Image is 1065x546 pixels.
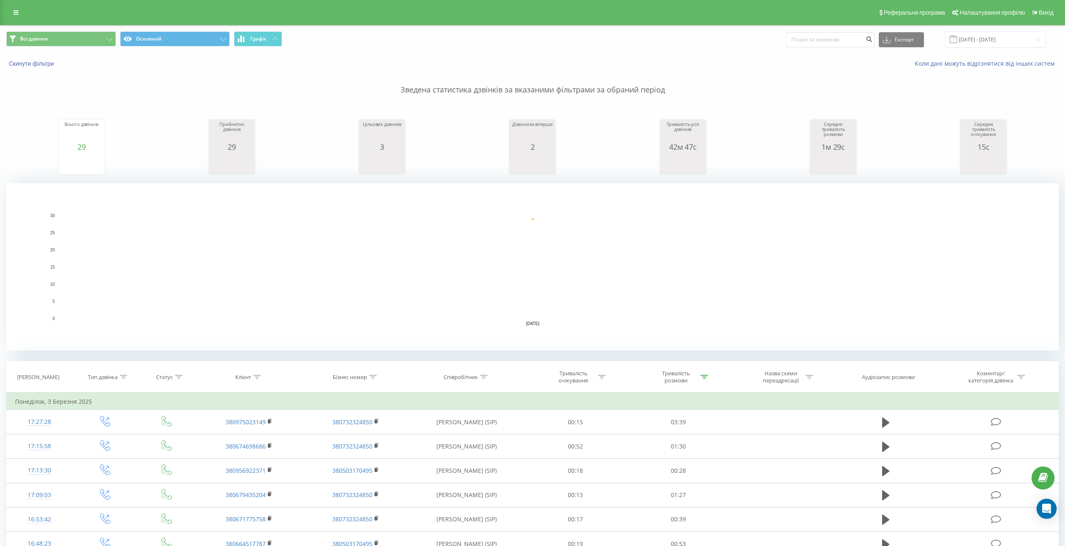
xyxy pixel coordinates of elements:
[627,434,729,459] td: 01:30
[226,491,266,499] a: 380679435204
[511,122,553,143] div: Дзвонили вперше
[962,151,1004,176] svg: A chart.
[15,414,64,430] div: 17:27:28
[61,143,103,151] div: 29
[962,143,1004,151] div: 15с
[662,151,704,176] svg: A chart.
[332,442,372,450] a: 380732324850
[332,491,372,499] a: 380732324850
[879,32,924,47] button: Експорт
[211,122,253,143] div: Прийнятих дзвінків
[962,122,1004,143] div: Середня тривалість очікування
[759,370,803,384] div: Назва схеми переадресації
[50,282,55,287] text: 10
[15,462,64,479] div: 17:13:30
[6,31,116,46] button: Всі дзвінки
[226,418,266,426] a: 380975023149
[7,393,1059,410] td: Понеділок, 3 Березня 2025
[409,507,524,531] td: [PERSON_NAME] (SIP)
[409,434,524,459] td: [PERSON_NAME] (SIP)
[332,418,372,426] a: 380732324850
[915,59,1059,67] a: Коли дані можуть відрізнятися вiд інших систем
[524,459,627,483] td: 00:18
[627,459,729,483] td: 00:28
[234,31,282,46] button: Графік
[61,151,103,176] svg: A chart.
[526,321,539,326] text: [DATE]
[627,507,729,531] td: 00:39
[50,231,55,235] text: 25
[627,483,729,507] td: 01:27
[15,511,64,528] div: 16:53:42
[332,467,372,474] a: 380503170495
[654,370,698,384] div: Тривалість розмови
[409,459,524,483] td: [PERSON_NAME] (SIP)
[786,32,875,47] input: Пошук за номером
[960,9,1025,16] span: Налаштування профілю
[1037,499,1057,519] div: Open Intercom Messenger
[6,183,1059,351] svg: A chart.
[524,410,627,434] td: 00:15
[662,122,704,143] div: Тривалість усіх дзвінків
[966,370,1015,384] div: Коментар/категорія дзвінка
[88,374,118,381] div: Тип дзвінка
[226,515,266,523] a: 380671775758
[511,143,553,151] div: 2
[20,36,48,42] span: Всі дзвінки
[211,151,253,176] svg: A chart.
[120,31,230,46] button: Основний
[361,122,403,143] div: Цільових дзвінків
[226,442,266,450] a: 380674698686
[524,483,627,507] td: 00:13
[409,410,524,434] td: [PERSON_NAME] (SIP)
[812,151,854,176] svg: A chart.
[332,515,372,523] a: 380732324850
[61,122,103,143] div: Всього дзвінків
[17,374,59,381] div: [PERSON_NAME]
[211,143,253,151] div: 29
[511,151,553,176] svg: A chart.
[333,374,367,381] div: Бізнес номер
[6,68,1059,95] p: Зведена статистика дзвінків за вказаними фільтрами за обраний період
[524,434,627,459] td: 00:52
[662,143,704,151] div: 42м 47с
[361,143,403,151] div: 3
[50,213,55,218] text: 30
[551,370,596,384] div: Тривалість очікування
[15,487,64,503] div: 17:09:03
[627,410,729,434] td: 03:39
[524,507,627,531] td: 00:17
[235,374,251,381] div: Клієнт
[50,265,55,269] text: 15
[444,374,478,381] div: Співробітник
[50,248,55,252] text: 20
[52,299,55,304] text: 5
[250,36,267,42] span: Графік
[862,374,915,381] div: Аудіозапис розмови
[361,151,403,176] svg: A chart.
[226,467,266,474] a: 380956922371
[6,60,58,67] button: Скинути фільтри
[812,143,854,151] div: 1м 29с
[409,483,524,507] td: [PERSON_NAME] (SIP)
[15,438,64,454] div: 17:15:58
[156,374,173,381] div: Статус
[884,9,945,16] span: Реферальна програма
[812,122,854,143] div: Середня тривалість розмови
[52,316,55,321] text: 0
[1039,9,1054,16] span: Вихід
